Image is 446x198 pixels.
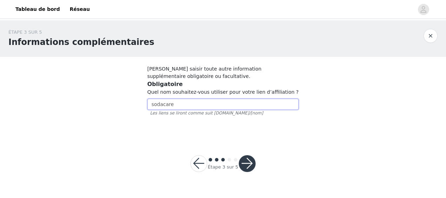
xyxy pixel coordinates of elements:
[8,36,154,48] h1: Informations complémentaires
[66,1,94,17] a: Réseau
[147,65,299,80] p: [PERSON_NAME] saisir toute autre information supplémentaire obligatoire ou facultative.
[420,4,427,15] div: avatar
[147,110,299,116] span: Les liens se liront comme suit [DOMAIN_NAME]/[nom]
[147,89,299,95] span: Quel nom souhaitez-vous utiliser pour votre lien d’affiliation ?
[147,80,299,88] h3: Obligatoire
[8,29,154,36] div: ÉTAPE 3 SUR 5
[11,1,64,17] a: Tableau de bord
[208,164,238,171] div: Étape 3 sur 5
